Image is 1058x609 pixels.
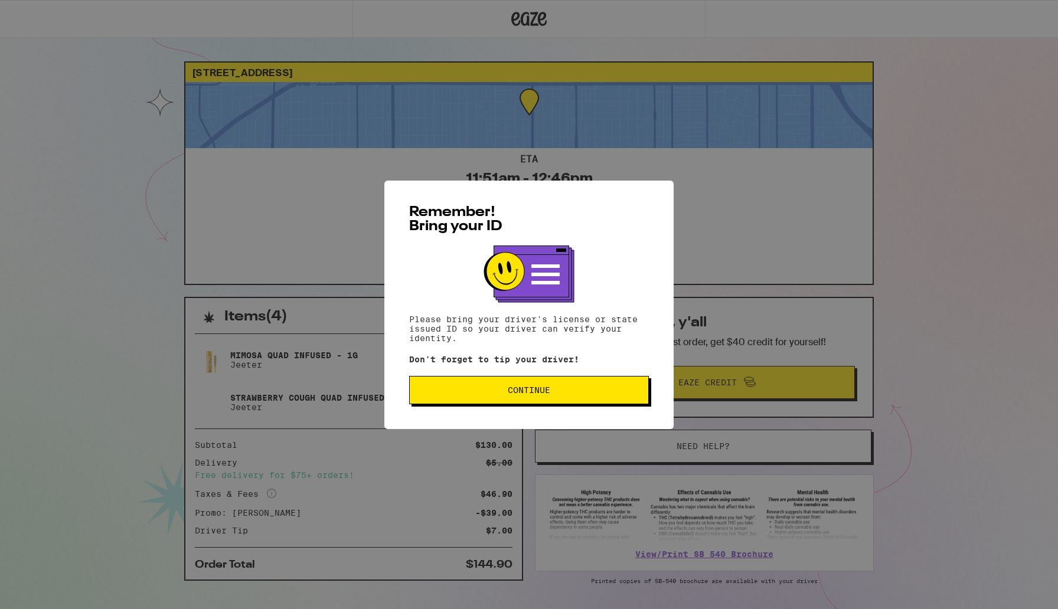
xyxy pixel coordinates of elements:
[409,205,502,234] span: Remember! Bring your ID
[409,355,649,364] p: Don't forget to tip your driver!
[409,315,649,343] p: Please bring your driver's license or state issued ID so your driver can verify your identity.
[409,376,649,404] button: Continue
[508,386,550,394] span: Continue
[7,8,85,18] span: Hi. Need any help?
